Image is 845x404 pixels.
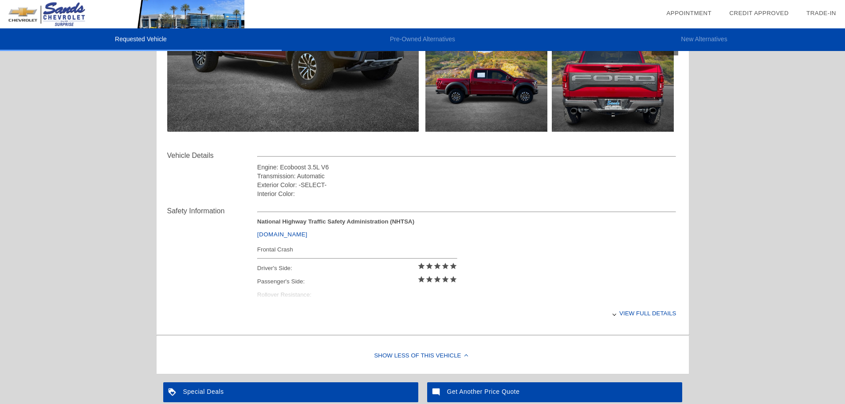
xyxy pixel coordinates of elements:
[257,302,676,324] div: View full details
[257,218,414,225] strong: National Highway Traffic Safety Administration (NHTSA)
[257,172,676,180] div: Transmission: Automatic
[257,189,676,198] div: Interior Color:
[427,382,682,402] a: Get Another Price Quote
[806,10,836,16] a: Trade-In
[552,40,674,132] img: image.aspx
[257,244,457,255] div: Frontal Crash
[427,382,447,402] img: ic_mode_comment_white_24dp_2x.png
[433,262,441,270] i: star
[425,40,547,132] img: image.aspx
[257,262,457,275] div: Driver's Side:
[441,275,449,283] i: star
[449,262,457,270] i: star
[163,382,183,402] img: ic_loyalty_white_24dp_2x.png
[417,262,425,270] i: star
[157,338,689,374] div: Show Less of this Vehicle
[666,10,711,16] a: Appointment
[729,10,789,16] a: Credit Approved
[257,231,307,238] a: [DOMAIN_NAME]
[282,28,563,51] li: Pre-Owned Alternatives
[257,180,676,189] div: Exterior Color: -SELECT-
[449,275,457,283] i: star
[563,28,845,51] li: New Alternatives
[257,163,676,172] div: Engine: Ecoboost 3.5L V6
[425,262,433,270] i: star
[425,275,433,283] i: star
[441,262,449,270] i: star
[433,275,441,283] i: star
[417,275,425,283] i: star
[163,382,418,402] a: Special Deals
[167,150,257,161] div: Vehicle Details
[167,206,257,216] div: Safety Information
[257,275,457,288] div: Passenger's Side:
